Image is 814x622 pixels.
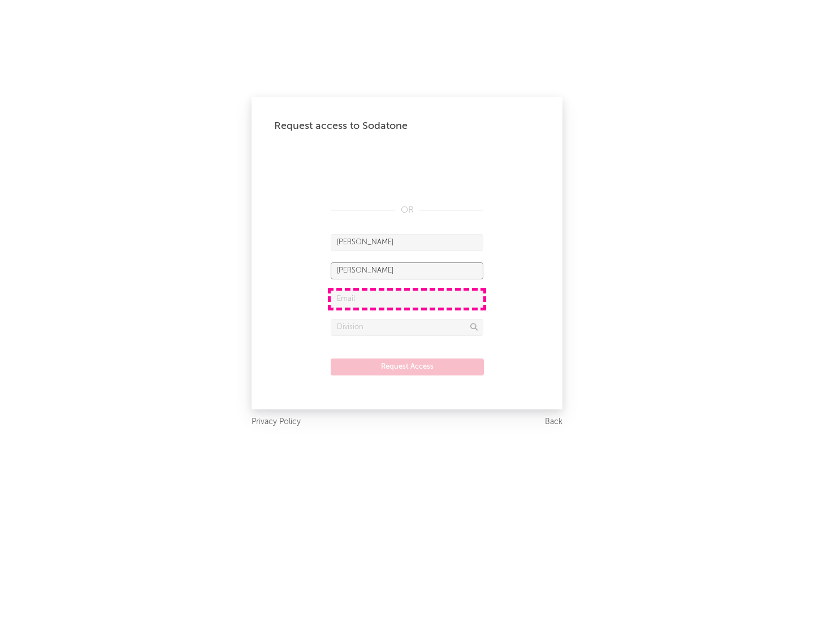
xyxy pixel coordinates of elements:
[331,319,483,336] input: Division
[252,415,301,429] a: Privacy Policy
[331,358,484,375] button: Request Access
[331,204,483,217] div: OR
[331,234,483,251] input: First Name
[545,415,562,429] a: Back
[331,291,483,308] input: Email
[274,119,540,133] div: Request access to Sodatone
[331,262,483,279] input: Last Name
